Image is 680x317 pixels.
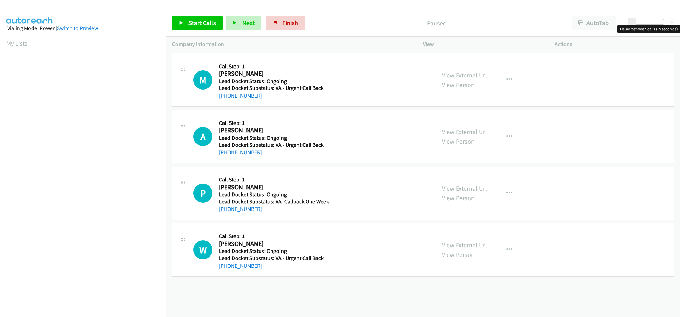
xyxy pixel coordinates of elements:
a: [PHONE_NUMBER] [219,92,262,99]
a: View Person [442,137,475,145]
p: View [423,40,542,48]
span: Finish [282,19,298,27]
a: Finish [266,16,305,30]
div: The call is yet to be attempted [193,70,212,90]
a: Switch to Preview [57,25,98,31]
p: Actions [555,40,674,48]
a: Start Calls [172,16,223,30]
a: [PHONE_NUMBER] [219,206,262,212]
a: [PHONE_NUMBER] [219,149,262,156]
p: Company Information [172,40,410,48]
h2: [PERSON_NAME] [219,240,327,248]
div: Dialing Mode: Power | [6,24,159,33]
h5: Lead Docket Status: Ongoing [219,134,327,142]
h5: Lead Docket Substatus: VA - Urgent Call Back [219,255,327,262]
h1: M [193,70,212,90]
a: View Person [442,81,475,89]
h2: [PERSON_NAME] [219,70,327,78]
h5: Lead Docket Substatus: VA- Callback One Week [219,198,329,205]
button: Next [226,16,261,30]
a: [PHONE_NUMBER] [219,263,262,269]
h1: P [193,184,212,203]
a: View Person [442,194,475,202]
h5: Call Step: 1 [219,63,327,70]
div: The call is yet to be attempted [193,240,212,259]
div: The call is yet to be attempted [193,127,212,146]
h2: [PERSON_NAME] [219,183,327,191]
h5: Call Step: 1 [219,120,327,127]
h5: Lead Docket Substatus: VA - Urgent Call Back [219,142,327,149]
h1: A [193,127,212,146]
a: View Person [442,250,475,259]
h2: [PERSON_NAME] [219,126,327,134]
h5: Call Step: 1 [219,233,327,240]
a: View External Url [442,128,487,136]
span: Start Calls [188,19,216,27]
h5: Lead Docket Status: Ongoing [219,248,327,255]
h5: Lead Docket Substatus: VA - Urgent Call Back [219,85,327,92]
div: 0 [670,16,674,25]
h1: W [193,240,212,259]
h5: Lead Docket Status: Ongoing [219,78,327,85]
a: My Lists [6,39,28,47]
h5: Lead Docket Status: Ongoing [219,191,329,198]
span: Next [242,19,255,27]
a: View External Url [442,71,487,79]
a: View External Url [442,184,487,192]
div: The call is yet to be attempted [193,184,212,203]
button: AutoTab [572,16,616,30]
a: View External Url [442,241,487,249]
h5: Call Step: 1 [219,176,329,183]
p: Paused [314,18,559,28]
